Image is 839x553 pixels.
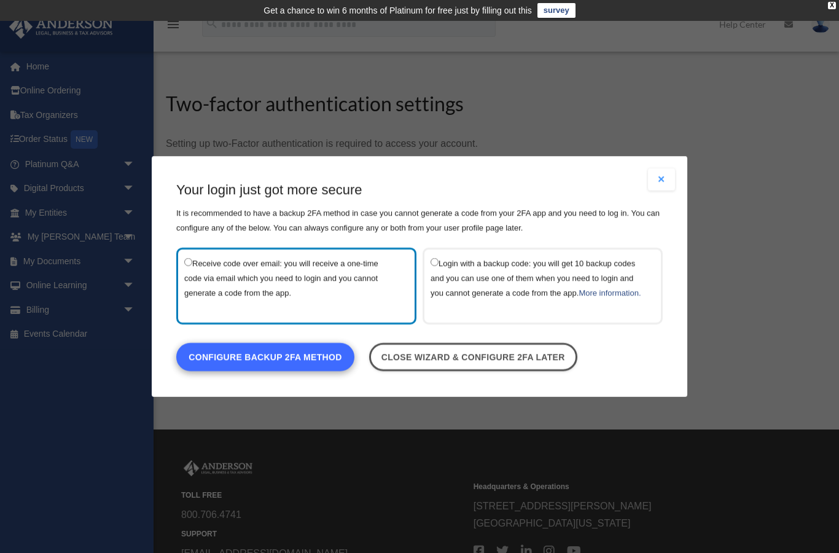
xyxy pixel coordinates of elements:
label: Login with a backup code: you will get 10 backup codes and you can use one of them when you need ... [431,256,642,316]
label: Receive code over email: you will receive a one-time code via email which you need to login and y... [184,256,396,316]
p: It is recommended to have a backup 2FA method in case you cannot generate a code from your 2FA ap... [176,206,663,235]
a: Configure backup 2FA method [176,343,354,371]
a: More information. [579,288,641,297]
div: Get a chance to win 6 months of Platinum for free just by filling out this [263,3,532,18]
button: Close modal [648,168,675,190]
input: Login with a backup code: you will get 10 backup codes and you can use one of them when you need ... [431,258,439,266]
a: survey [537,3,576,18]
input: Receive code over email: you will receive a one-time code via email which you need to login and y... [184,258,192,266]
div: close [828,2,836,9]
h3: Your login just got more secure [176,181,663,200]
a: Close wizard & configure 2FA later [369,343,577,371]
